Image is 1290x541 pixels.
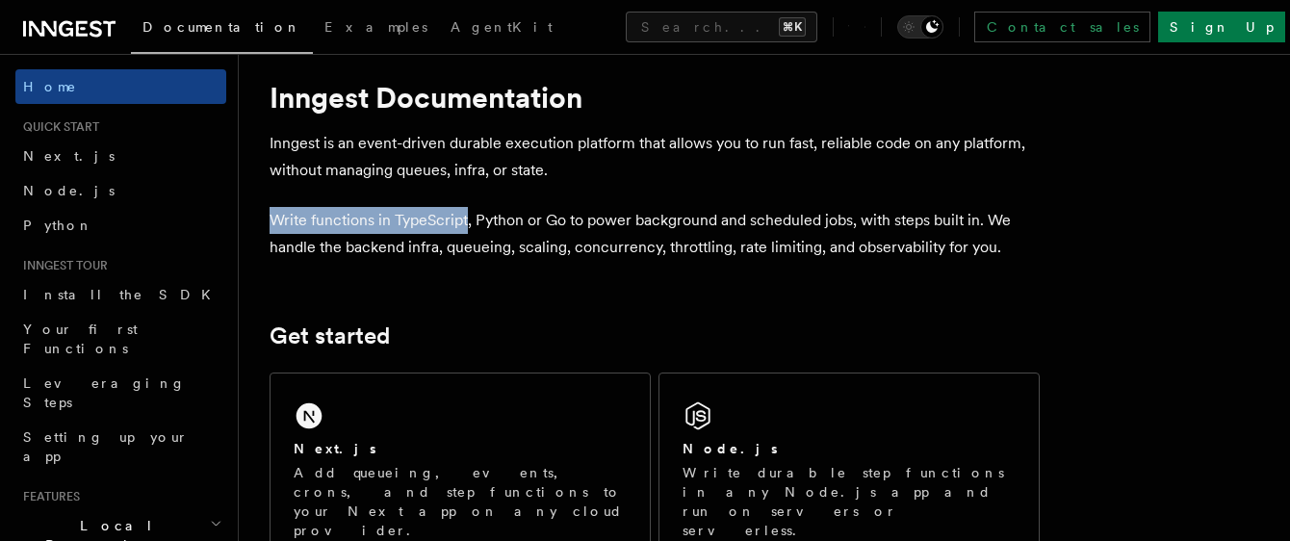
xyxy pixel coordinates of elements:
a: Examples [313,6,439,52]
p: Write functions in TypeScript, Python or Go to power background and scheduled jobs, with steps bu... [270,207,1040,261]
a: Next.js [15,139,226,173]
span: Examples [324,19,427,35]
span: Leveraging Steps [23,375,186,410]
button: Search...⌘K [626,12,817,42]
span: Features [15,489,80,504]
span: Python [23,218,93,233]
a: Python [15,208,226,243]
kbd: ⌘K [779,17,806,37]
button: Toggle dark mode [897,15,943,39]
span: Next.js [23,148,115,164]
a: Install the SDK [15,277,226,312]
p: Inngest is an event-driven durable execution platform that allows you to run fast, reliable code ... [270,130,1040,184]
a: Sign Up [1158,12,1285,42]
span: AgentKit [451,19,553,35]
span: Node.js [23,183,115,198]
p: Add queueing, events, crons, and step functions to your Next app on any cloud provider. [294,463,627,540]
a: Contact sales [974,12,1150,42]
span: Quick start [15,119,99,135]
span: Setting up your app [23,429,189,464]
h2: Node.js [683,439,778,458]
a: AgentKit [439,6,564,52]
a: Home [15,69,226,104]
p: Write durable step functions in any Node.js app and run on servers or serverless. [683,463,1016,540]
a: Documentation [131,6,313,54]
h1: Inngest Documentation [270,80,1040,115]
a: Setting up your app [15,420,226,474]
a: Get started [270,322,390,349]
span: Install the SDK [23,287,222,302]
span: Inngest tour [15,258,108,273]
a: Leveraging Steps [15,366,226,420]
span: Documentation [142,19,301,35]
a: Node.js [15,173,226,208]
a: Your first Functions [15,312,226,366]
h2: Next.js [294,439,376,458]
span: Home [23,77,77,96]
span: Your first Functions [23,322,138,356]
